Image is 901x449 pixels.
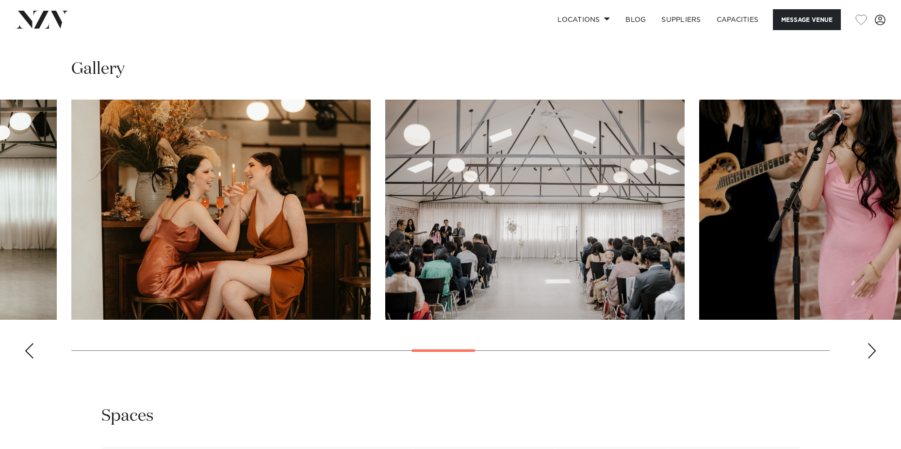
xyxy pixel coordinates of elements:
a: SUPPLIERS [654,9,708,30]
h2: Spaces [101,405,154,427]
swiper-slide: 14 / 29 [71,100,371,320]
a: Capacities [709,9,767,30]
img: nzv-logo.png [16,11,68,28]
a: Locations [550,9,618,30]
swiper-slide: 15 / 29 [385,100,685,320]
h2: Gallery [71,58,125,80]
button: Message Venue [773,9,841,30]
a: BLOG [618,9,654,30]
